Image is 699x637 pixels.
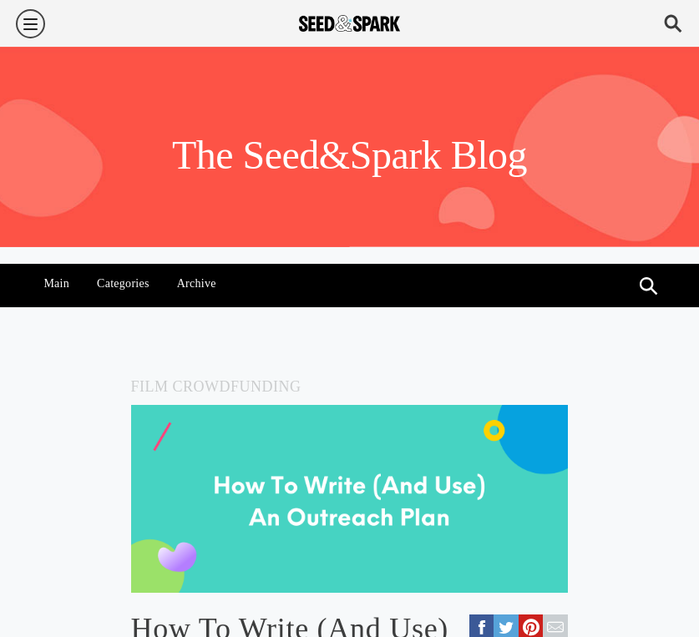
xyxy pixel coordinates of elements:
[168,264,225,304] a: Archive
[131,374,569,399] h5: Film Crowdfunding
[89,264,159,304] a: Categories
[35,264,79,304] a: Main
[299,15,401,32] img: Seed amp; Spark
[131,405,569,593] img: outreachplan.png
[172,130,527,180] h1: The Seed&Spark Blog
